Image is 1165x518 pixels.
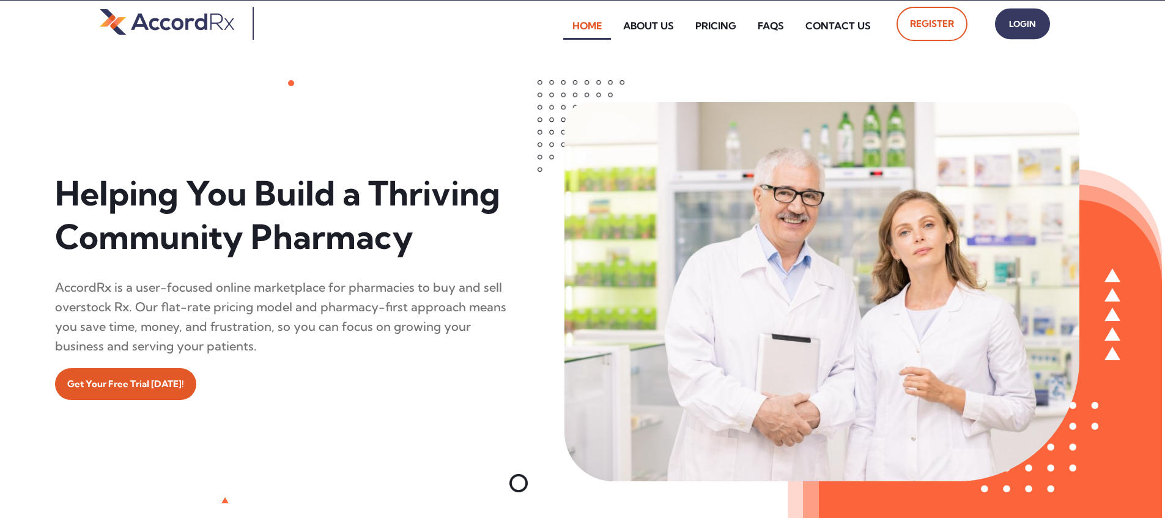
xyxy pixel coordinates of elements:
a: Pricing [686,12,745,40]
h1: Helping You Build a Thriving Community Pharmacy [55,172,509,259]
a: Get Your Free Trial [DATE]! [55,368,196,400]
a: About Us [614,12,683,40]
img: default-logo [100,7,234,37]
span: Login [1007,15,1038,33]
a: Home [563,12,611,40]
a: FAQs [749,12,793,40]
div: AccordRx is a user-focused online marketplace for pharmacies to buy and sell overstock Rx. Our fl... [55,278,509,356]
a: Contact Us [796,12,880,40]
span: Register [910,14,954,34]
a: Register [897,7,967,41]
a: Login [995,9,1050,40]
span: Get Your Free Trial [DATE]! [67,374,184,394]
